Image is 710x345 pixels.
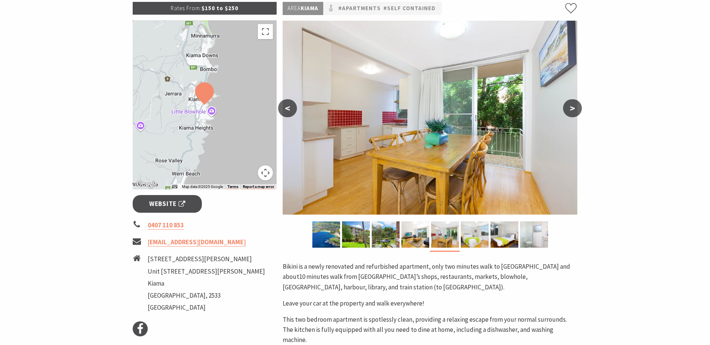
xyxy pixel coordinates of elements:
img: Bikini, Surf Beach Kiama [490,221,518,248]
button: Map camera controls [258,165,273,180]
a: Terms (opens in new tab) [227,185,238,189]
a: 0407 110 853 [148,221,184,230]
li: Unit [STREET_ADDRESS][PERSON_NAME] [148,266,265,277]
span: Area [288,5,301,12]
a: [EMAIL_ADDRESS][DOMAIN_NAME] [148,238,246,247]
p: Kiama [283,2,323,15]
li: Kiama [148,278,265,289]
li: [GEOGRAPHIC_DATA], 2533 [148,291,265,301]
img: Google [135,180,159,189]
a: #Self Contained [383,4,436,13]
button: Keyboard shortcuts [172,184,177,189]
img: Bikini, Surf Beach Kiama [520,221,548,248]
p: $150 to $250 [133,2,277,15]
li: [STREET_ADDRESS][PERSON_NAME] [148,254,265,264]
button: Toggle fullscreen view [258,24,273,39]
p: Leave your car at the property and walk everywhere! [283,298,577,309]
span: Rates From: [171,5,201,12]
a: Website [133,195,202,213]
img: Bikini, Surf Beach Kiama [372,221,400,248]
a: Open this area in Google Maps (opens a new window) [135,180,159,189]
button: > [563,99,582,117]
img: Bikini, Surf Beach Kiama [283,21,577,215]
span: Website [149,199,185,209]
a: #Apartments [338,4,381,13]
img: Bikini, Surf Beach Kiama [431,221,459,248]
img: Bikini, Surf Beach Kiama [401,221,429,248]
button: < [278,99,297,117]
a: Report a map error [243,185,274,189]
img: Bikini, Surf Beach Kiama [342,221,370,248]
img: Bikini, Surf Beach Kiama [312,221,340,248]
span: Map data ©2025 Google [182,185,223,189]
img: Bikini, Surf Beach Kiama [461,221,489,248]
p: Bikini is a newly renovated and refurbished apartment, only two minutes walk to [GEOGRAPHIC_DATA]... [283,262,577,292]
li: [GEOGRAPHIC_DATA] [148,303,265,313]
